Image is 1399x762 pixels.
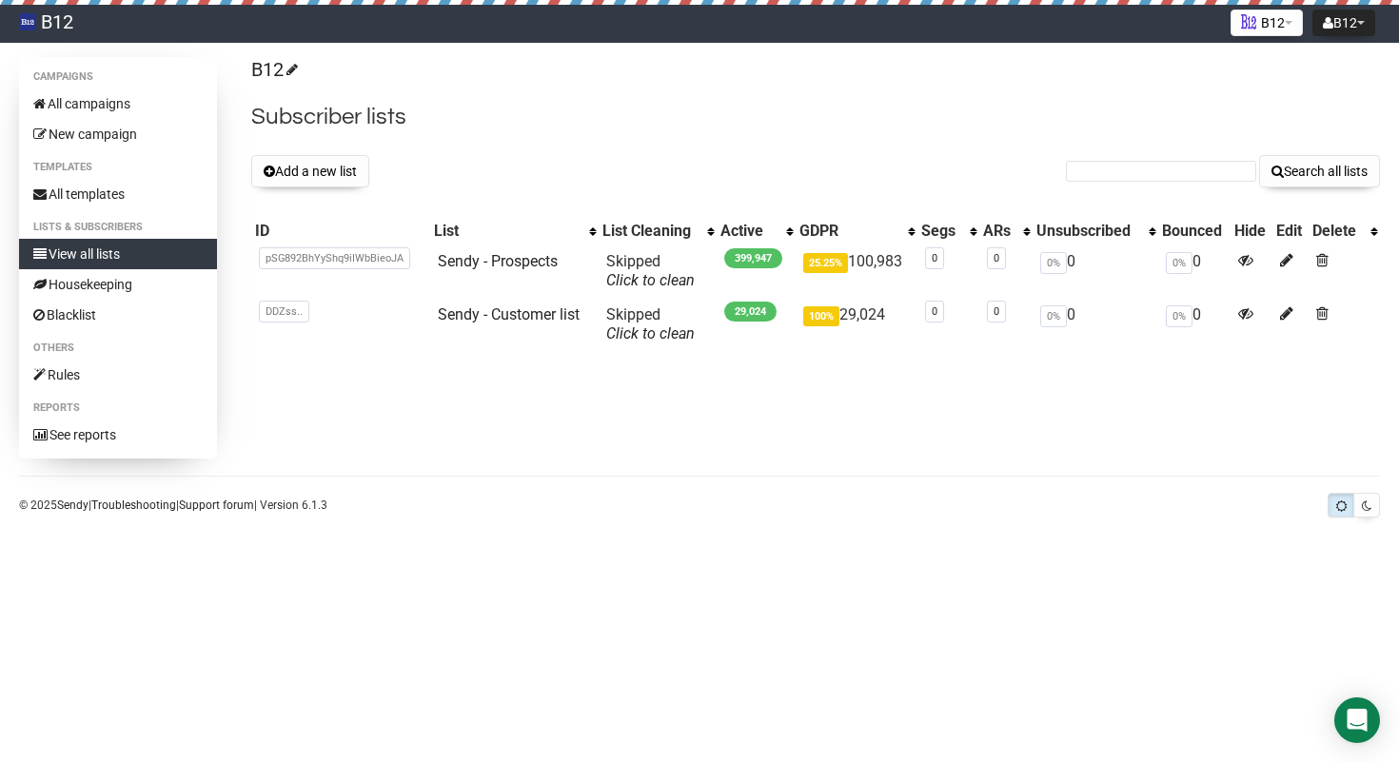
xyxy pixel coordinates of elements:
[19,66,217,88] li: Campaigns
[724,248,782,268] span: 399,947
[1231,10,1303,36] button: B12
[19,156,217,179] li: Templates
[599,218,717,244] th: List Cleaning: No sort applied, activate to apply an ascending sort
[983,222,1015,241] div: ARs
[1158,244,1231,298] td: 0
[19,420,217,450] a: See reports
[602,222,698,241] div: List Cleaning
[1241,14,1256,29] img: 1.png
[259,247,410,269] span: pSG892BhYyShq9iIWbBieoJA
[1312,222,1361,241] div: Delete
[19,179,217,209] a: All templates
[932,305,937,318] a: 0
[251,218,430,244] th: ID: No sort applied, sorting is disabled
[1162,222,1227,241] div: Bounced
[1033,244,1158,298] td: 0
[179,498,254,512] a: Support forum
[19,495,327,516] p: © 2025 | | | Version 6.1.3
[438,252,558,270] a: Sendy - Prospects
[720,222,777,241] div: Active
[1033,298,1158,351] td: 0
[430,218,599,244] th: List: No sort applied, activate to apply an ascending sort
[19,300,217,330] a: Blacklist
[1234,222,1269,241] div: Hide
[1309,218,1380,244] th: Delete: No sort applied, activate to apply an ascending sort
[724,302,777,322] span: 29,024
[1166,252,1192,274] span: 0%
[1276,222,1305,241] div: Edit
[19,88,217,119] a: All campaigns
[1166,305,1192,327] span: 0%
[19,119,217,149] a: New campaign
[796,298,918,351] td: 29,024
[19,269,217,300] a: Housekeeping
[57,498,89,512] a: Sendy
[1334,697,1380,743] div: Open Intercom Messenger
[796,244,918,298] td: 100,983
[19,13,36,30] img: 83d8429b531d662e2d1277719739fdde
[606,324,695,342] a: Click to clean
[606,252,695,289] span: Skipped
[255,222,426,241] div: ID
[803,306,839,326] span: 100%
[994,252,999,264] a: 0
[434,222,580,241] div: List
[19,397,217,420] li: Reports
[932,252,937,264] a: 0
[251,155,369,187] button: Add a new list
[91,498,176,512] a: Troubleshooting
[19,216,217,239] li: Lists & subscribers
[19,239,217,269] a: View all lists
[1312,10,1375,36] button: B12
[979,218,1034,244] th: ARs: No sort applied, activate to apply an ascending sort
[1040,252,1067,274] span: 0%
[1033,218,1158,244] th: Unsubscribed: No sort applied, activate to apply an ascending sort
[19,360,217,390] a: Rules
[1259,155,1380,187] button: Search all lists
[717,218,796,244] th: Active: No sort applied, activate to apply an ascending sort
[1272,218,1309,244] th: Edit: No sort applied, sorting is disabled
[19,337,217,360] li: Others
[917,218,978,244] th: Segs: No sort applied, activate to apply an ascending sort
[438,305,580,323] a: Sendy - Customer list
[803,253,848,273] span: 25.25%
[1040,305,1067,327] span: 0%
[1158,218,1231,244] th: Bounced: No sort applied, sorting is disabled
[606,305,695,342] span: Skipped
[921,222,959,241] div: Segs
[606,271,695,289] a: Click to clean
[251,100,1380,134] h2: Subscriber lists
[1158,298,1231,351] td: 0
[1231,218,1272,244] th: Hide: No sort applied, sorting is disabled
[994,305,999,318] a: 0
[1036,222,1139,241] div: Unsubscribed
[799,222,899,241] div: GDPR
[796,218,918,244] th: GDPR: No sort applied, activate to apply an ascending sort
[259,301,309,322] span: DDZss..
[251,58,295,81] a: B12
